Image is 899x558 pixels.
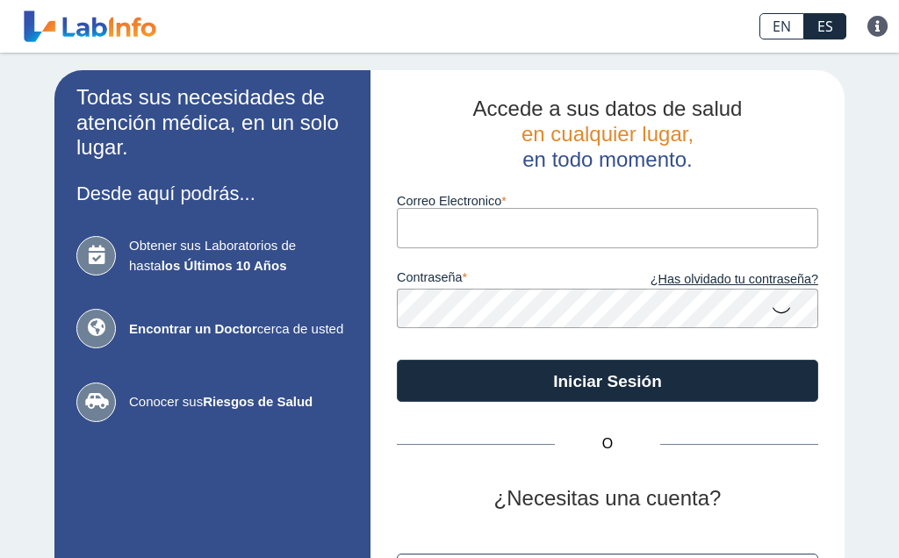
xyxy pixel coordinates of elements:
label: contraseña [397,270,608,290]
span: Accede a sus datos de salud [473,97,743,120]
a: EN [759,13,804,39]
span: O [555,433,660,454]
a: ¿Has olvidado tu contraseña? [608,270,818,290]
a: ES [804,13,846,39]
span: cerca de usted [129,319,349,340]
span: en cualquier lugar, [521,122,694,146]
h3: Desde aquí podrás... [76,182,349,204]
b: los Últimos 10 Años [162,258,287,273]
span: Obtener sus Laboratorios de hasta [129,236,349,275]
h2: ¿Necesitas una cuenta? [397,486,818,511]
span: en todo momento. [522,147,692,171]
button: Iniciar Sesión [397,360,818,402]
b: Encontrar un Doctor [129,321,257,336]
label: Correo Electronico [397,194,818,208]
span: Conocer sus [129,392,349,412]
b: Riesgos de Salud [203,394,313,409]
h2: Todas sus necesidades de atención médica, en un solo lugar. [76,85,349,161]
